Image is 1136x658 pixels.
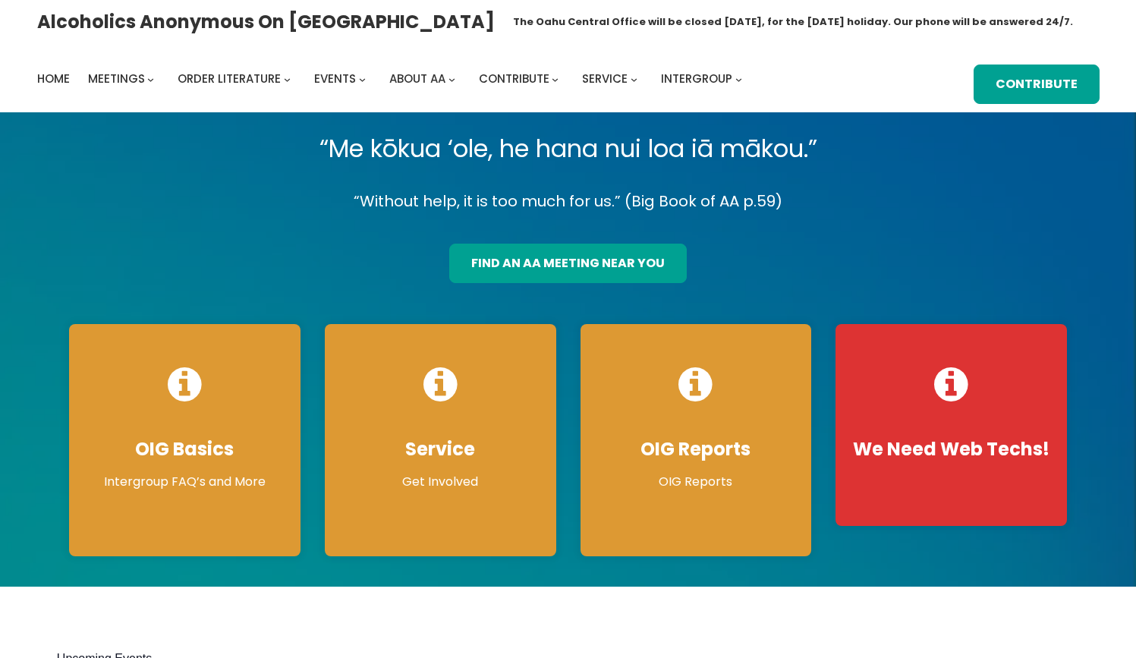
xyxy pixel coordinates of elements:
a: Events [314,68,356,90]
span: Home [37,71,70,87]
span: Events [314,71,356,87]
button: Service submenu [631,75,637,82]
a: Meetings [88,68,145,90]
p: OIG Reports [596,473,797,491]
p: Intergroup FAQ’s and More [84,473,285,491]
h4: Service [340,438,541,461]
span: About AA [389,71,445,87]
p: “Me kōkua ‘ole, he hana nui loa iā mākou.” [57,128,1079,170]
h4: OIG Basics [84,438,285,461]
a: Service [582,68,628,90]
button: About AA submenu [448,75,455,82]
a: About AA [389,68,445,90]
p: Get Involved [340,473,541,491]
span: Intergroup [661,71,732,87]
a: Alcoholics Anonymous on [GEOGRAPHIC_DATA] [37,5,495,38]
button: Events submenu [359,75,366,82]
a: find an aa meeting near you [449,244,686,283]
button: Intergroup submenu [735,75,742,82]
button: Order Literature submenu [284,75,291,82]
span: Order Literature [178,71,281,87]
a: Contribute [479,68,549,90]
h4: OIG Reports [596,438,797,461]
a: Intergroup [661,68,732,90]
a: Contribute [974,65,1099,104]
button: Meetings submenu [147,75,154,82]
span: Service [582,71,628,87]
span: Meetings [88,71,145,87]
span: Contribute [479,71,549,87]
nav: Intergroup [37,68,747,90]
h4: We Need Web Techs! [851,438,1052,461]
p: “Without help, it is too much for us.” (Big Book of AA p.59) [57,188,1079,215]
a: Home [37,68,70,90]
h1: The Oahu Central Office will be closed [DATE], for the [DATE] holiday. Our phone will be answered... [513,14,1073,30]
button: Contribute submenu [552,75,559,82]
